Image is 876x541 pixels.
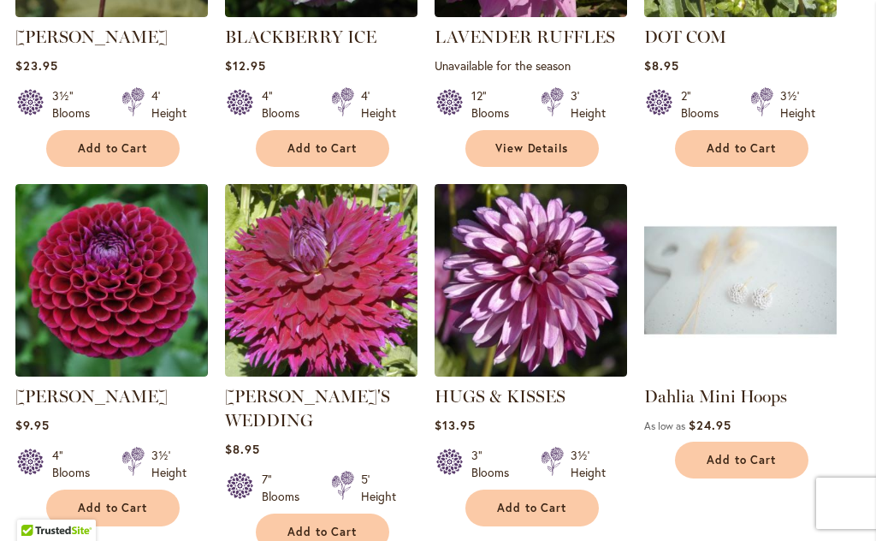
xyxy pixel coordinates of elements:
span: Add to Cart [707,141,777,156]
img: HUGS & KISSES [435,184,627,377]
span: As low as [644,419,685,432]
span: Add to Cart [497,501,567,515]
a: [PERSON_NAME]'S WEDDING [225,386,390,431]
img: Jennifer's Wedding [225,184,417,377]
a: Dahlia Mini Hoops [644,364,837,380]
a: LAVENDER RUFFLES [435,4,627,21]
button: Add to Cart [256,130,389,167]
a: DOT COM [644,4,837,21]
a: Jennifer's Wedding [225,364,417,380]
button: Add to Cart [46,490,180,526]
span: $12.95 [225,57,266,74]
a: [PERSON_NAME] [15,27,168,47]
span: $8.95 [644,57,679,74]
a: Dahlia Mini Hoops [644,386,787,407]
span: Add to Cart [707,453,777,467]
a: LAUREN MICHELE [15,4,208,21]
span: $13.95 [435,417,476,433]
span: Add to Cart [78,141,148,156]
span: $24.95 [689,417,731,433]
div: 3' Height [571,87,606,122]
a: HUGS & KISSES [435,386,565,407]
iframe: Launch Accessibility Center [13,480,61,528]
a: [PERSON_NAME] [15,386,168,407]
div: 2" Blooms [681,87,730,122]
a: BLACKBERRY ICE [225,4,417,21]
button: Add to Cart [675,442,808,479]
a: DOT COM [644,27,726,47]
div: 4' Height [151,87,186,122]
div: 4' Height [361,87,396,122]
a: Ivanetti [15,364,208,380]
div: 12" Blooms [471,87,520,122]
img: Dahlia Mini Hoops [644,184,837,377]
button: Add to Cart [46,130,180,167]
div: 4" Blooms [52,447,101,481]
a: View Details [465,130,599,167]
div: 7" Blooms [262,471,311,505]
span: Add to Cart [78,501,148,515]
div: 3" Blooms [471,447,520,481]
span: $8.95 [225,441,260,457]
div: 5' Height [361,471,396,505]
a: HUGS & KISSES [435,364,627,380]
div: 3½' Height [780,87,815,122]
div: 4" Blooms [262,87,311,122]
img: Ivanetti [15,184,208,377]
div: 3½' Height [151,447,186,481]
div: 3½" Blooms [52,87,101,122]
button: Add to Cart [675,130,808,167]
div: 3½' Height [571,447,606,481]
span: $23.95 [15,57,58,74]
span: Add to Cart [287,141,358,156]
a: LAVENDER RUFFLES [435,27,615,47]
span: $9.95 [15,417,50,433]
span: Add to Cart [287,525,358,539]
a: BLACKBERRY ICE [225,27,376,47]
span: View Details [495,141,569,156]
button: Add to Cart [465,490,599,526]
p: Unavailable for the season [435,57,627,74]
